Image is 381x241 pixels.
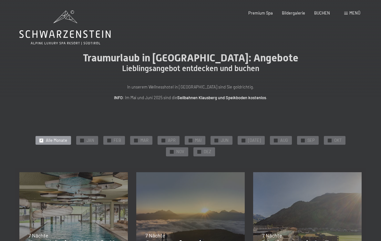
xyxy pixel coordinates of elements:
span: OKT [334,138,342,143]
span: 7 Nächte [262,232,282,238]
a: BUCHEN [314,10,330,16]
span: ✓ [329,139,331,142]
span: Menü [349,10,360,16]
span: SEP [307,138,315,143]
a: Bildergalerie [282,10,305,16]
span: AUG [280,138,288,143]
span: ✓ [302,139,304,142]
span: Traumurlaub in [GEOGRAPHIC_DATA]: Angebote [83,52,298,64]
p: : Im Mai und Juni 2025 sind die . [61,94,320,101]
span: JAN [87,138,94,143]
p: In unserem Wellnesshotel in [GEOGRAPHIC_DATA] sind Sie goldrichtig. [61,84,320,90]
span: MAI [195,138,201,143]
span: ✓ [198,150,201,154]
span: ✓ [108,139,110,142]
span: ✓ [275,139,277,142]
span: JUN [221,138,229,143]
strong: INFO [114,95,123,100]
span: 7 Nächte [145,232,165,238]
span: FEB [114,138,121,143]
span: NOV [176,149,184,155]
span: ✓ [171,150,173,154]
span: Alle Monate [46,138,67,143]
span: ✓ [40,139,43,142]
strong: Seilbahnen Klausberg und Speikboden kostenlos [177,95,266,100]
span: DEZ [204,149,211,155]
span: [DATE] [248,138,261,143]
span: ✓ [81,139,83,142]
span: 7 Nächte [28,232,48,238]
span: ✓ [242,139,245,142]
a: Premium Spa [248,10,273,16]
span: ✓ [190,139,192,142]
span: Lieblingsangebot entdecken und buchen [122,64,259,73]
span: ✓ [215,139,218,142]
